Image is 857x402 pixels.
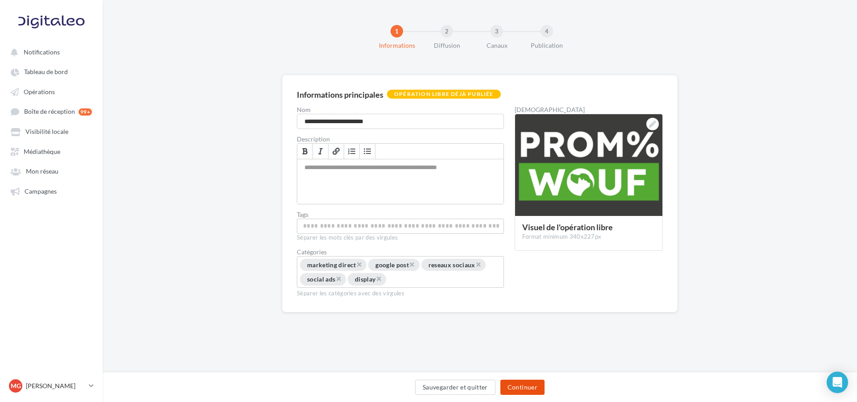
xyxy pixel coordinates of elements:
[297,136,504,142] label: Description
[441,25,453,37] div: 2
[491,25,503,37] div: 3
[827,372,848,393] div: Open Intercom Messenger
[5,103,97,120] a: Boîte de réception 99+
[360,144,375,159] a: Insérer/Supprimer une liste à puces
[5,123,97,139] a: Visibilité locale
[24,108,75,116] span: Boîte de réception
[355,276,375,283] span: display
[313,144,329,159] a: Italique (Ctrl+I)
[415,380,495,395] button: Sauvegarder et quitter
[468,41,525,50] div: Canaux
[297,211,504,218] label: Tags
[5,44,94,60] button: Notifications
[418,41,475,50] div: Diffusion
[307,276,336,283] span: social ads
[5,143,97,159] a: Médiathèque
[26,168,58,175] span: Mon réseau
[5,83,97,99] a: Opérations
[297,144,313,159] a: Gras (Ctrl+B)
[387,275,453,285] input: Choisissez une catégorie
[24,48,60,56] span: Notifications
[11,381,21,390] span: MG
[299,221,502,231] input: Permet aux affiliés de trouver l'opération libre plus facilement
[297,234,504,242] div: Séparer les mots clés par des virgules
[24,88,55,95] span: Opérations
[409,260,414,269] span: ×
[541,25,553,37] div: 4
[297,159,503,204] div: Permet de préciser les enjeux de la campagne à vos affiliés
[25,128,68,136] span: Visibilité locale
[297,219,504,234] div: Permet aux affiliés de trouver l'opération libre plus facilement
[297,249,504,255] div: Catégories
[297,91,383,99] div: Informations principales
[356,260,362,269] span: ×
[329,144,344,159] a: Lien
[297,107,504,113] label: Nom
[515,107,663,113] div: [DEMOGRAPHIC_DATA]
[5,163,97,179] a: Mon réseau
[307,261,356,269] span: marketing direct
[5,63,97,79] a: Tableau de bord
[518,41,575,50] div: Publication
[26,381,85,390] p: [PERSON_NAME]
[25,187,57,195] span: Campagnes
[336,274,341,283] span: ×
[375,261,409,269] span: google post
[7,377,96,394] a: MG [PERSON_NAME]
[376,274,381,283] span: ×
[368,41,425,50] div: Informations
[344,144,360,159] a: Insérer/Supprimer une liste numérotée
[475,260,481,269] span: ×
[391,25,403,37] div: 1
[522,223,655,231] div: Visuel de l'opération libre
[387,90,501,99] div: Opération libre déjà publiée
[24,68,68,76] span: Tableau de bord
[24,148,60,155] span: Médiathèque
[297,256,504,288] div: Choisissez une catégorie
[522,233,655,241] div: Format minimum 340x227px
[297,288,504,298] div: Séparer les catégories avec des virgules
[79,108,92,116] div: 99+
[428,261,475,269] span: reseaux sociaux
[5,183,97,199] a: Campagnes
[500,380,545,395] button: Continuer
